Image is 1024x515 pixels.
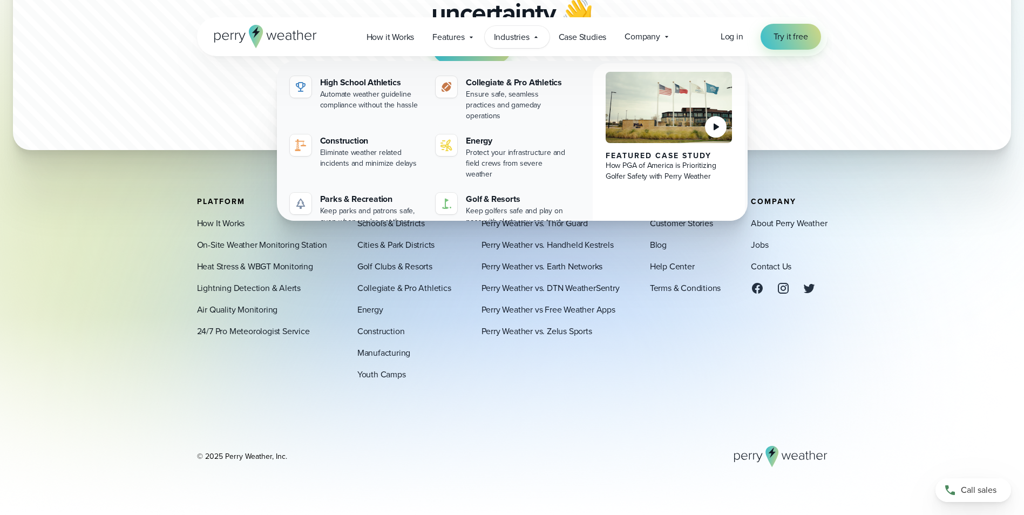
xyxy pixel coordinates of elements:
a: How It Works [197,217,245,230]
div: Construction [320,134,423,147]
span: Case Studies [559,31,607,44]
span: Platform [197,196,245,207]
a: Energy Protect your infrastructure and field crews from severe weather [431,130,573,184]
a: Perry Weather vs. Handheld Kestrels [482,239,614,252]
div: Featured Case Study [606,152,733,160]
a: Energy [357,303,383,316]
a: High School Athletics Automate weather guideline compliance without the hassle [286,72,428,115]
a: Terms & Conditions [650,282,721,295]
a: Golf & Resorts Keep golfers safe and play on pace with alerts you can trust [431,188,573,232]
a: Schools & Districts [357,217,425,230]
div: Energy [466,134,569,147]
span: How it Works [367,31,415,44]
a: Heat Stress & WBGT Monitoring [197,260,313,273]
div: Golf & Resorts [466,193,569,206]
div: Protect your infrastructure and field crews from severe weather [466,147,569,180]
img: golf-iconV2.svg [440,197,453,210]
span: Company [751,196,796,207]
a: Youth Camps [357,368,406,381]
div: Parks & Recreation [320,193,423,206]
a: Construction [357,325,405,338]
a: Perry Weather vs. Zelus Sports [482,325,592,338]
img: PGA of America, Frisco Campus [606,72,733,143]
span: Try it free [774,30,808,43]
a: On-Site Weather Monitoring Station [197,239,327,252]
a: Collegiate & Pro Athletics Ensure safe, seamless practices and gameday operations [431,72,573,126]
a: Collegiate & Pro Athletics [357,282,451,295]
a: construction perry weather Construction Eliminate weather related incidents and minimize delays [286,130,428,173]
a: 24/7 Pro Meteorologist Service [197,325,310,338]
a: Parks & Recreation Keep parks and patrons safe, even when you're not there [286,188,428,232]
a: About Perry Weather [751,217,827,230]
a: Air Quality Monitoring [197,303,278,316]
img: highschool-icon.svg [294,80,307,93]
div: High School Athletics [320,76,423,89]
div: Keep golfers safe and play on pace with alerts you can trust [466,206,569,227]
img: proathletics-icon@2x-1.svg [440,80,453,93]
a: Try it free [761,24,821,50]
a: PGA of America, Frisco Campus Featured Case Study How PGA of America is Prioritizing Golfer Safet... [593,63,745,240]
a: Contact Us [751,260,791,273]
a: Perry Weather vs Free Weather Apps [482,303,615,316]
a: Perry Weather vs. Thor Guard [482,217,588,230]
a: Call sales [935,478,1011,502]
div: Keep parks and patrons safe, even when you're not there [320,206,423,227]
img: energy-icon@2x-1.svg [440,139,453,152]
a: Log in [721,30,743,43]
div: Ensure safe, seamless practices and gameday operations [466,89,569,121]
a: Case Studies [550,26,616,48]
a: Perry Weather vs. Earth Networks [482,260,603,273]
a: Perry Weather vs. DTN WeatherSentry [482,282,620,295]
span: Call sales [961,484,996,497]
span: Industries [494,31,530,44]
a: Golf Clubs & Resorts [357,260,432,273]
span: Company [625,30,660,43]
img: construction perry weather [294,139,307,152]
div: How PGA of America is Prioritizing Golfer Safety with Perry Weather [606,160,733,182]
div: Eliminate weather related incidents and minimize delays [320,147,423,169]
div: Collegiate & Pro Athletics [466,76,569,89]
a: Customer Stories [650,217,713,230]
div: Automate weather guideline compliance without the hassle [320,89,423,111]
a: Jobs [751,239,768,252]
span: Features [432,31,464,44]
img: parks-icon-grey.svg [294,197,307,210]
a: Blog [650,239,667,252]
a: Help Center [650,260,695,273]
a: How it Works [357,26,424,48]
a: Manufacturing [357,347,410,360]
div: © 2025 Perry Weather, Inc. [197,451,287,462]
a: Cities & Park Districts [357,239,435,252]
a: Lightning Detection & Alerts [197,282,301,295]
